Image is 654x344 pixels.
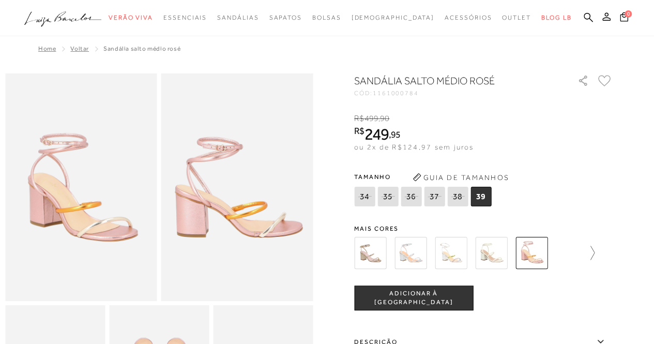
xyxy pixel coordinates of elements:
[541,8,571,27] a: BLOG LB
[389,130,401,139] i: ,
[470,187,491,206] span: 39
[515,237,547,269] img: SANDÁLIA SALTO MÉDIO ROSÉ
[312,8,341,27] a: noSubCategoriesText
[354,187,375,206] span: 34
[435,237,467,269] img: SANDÁLIA DE SALTO MÉDIO EM METALIZADO PRATA MULTICOR
[380,114,389,123] span: 90
[103,45,180,52] span: SANDÁLIA SALTO MÉDIO ROSÉ
[163,14,207,21] span: Essenciais
[447,187,468,206] span: 38
[364,125,389,143] span: 249
[445,14,492,21] span: Acessórios
[377,187,398,206] span: 35
[312,14,341,21] span: Bolsas
[163,8,207,27] a: noSubCategoriesText
[475,237,507,269] img: SANDÁLIA DE SALTO MÉDIO EM VERNIZ OFF WHITE
[502,14,531,21] span: Outlet
[217,14,258,21] span: Sandálias
[354,286,473,310] button: ADICIONAR À [GEOGRAPHIC_DATA]
[409,169,512,186] button: Guia de Tamanhos
[38,45,56,52] a: Home
[355,289,473,307] span: ADICIONAR À [GEOGRAPHIC_DATA]
[217,8,258,27] a: noSubCategoriesText
[424,187,445,206] span: 37
[378,114,390,123] i: ,
[401,187,421,206] span: 36
[5,73,157,301] img: image
[364,114,378,123] span: 499
[394,237,427,269] img: SANDÁLIA DE SALTO BLOCO MÉDIO EM METALIZADO PRATA DE TIRAS FINAS
[354,237,386,269] img: SANDÁLIA DE SALTO BLOCO MÉDIO EM METALIZADO DOURADO DE TIRAS FINAS
[354,169,494,185] span: Tamanho
[351,14,434,21] span: [DEMOGRAPHIC_DATA]
[161,73,313,301] img: image
[109,14,153,21] span: Verão Viva
[625,10,632,18] span: 0
[354,90,561,96] div: CÓD:
[354,226,613,232] span: Mais cores
[354,126,364,136] i: R$
[269,8,301,27] a: noSubCategoriesText
[269,14,301,21] span: Sapatos
[354,114,364,123] i: R$
[354,143,474,151] span: ou 2x de R$124,97 sem juros
[373,89,419,97] span: 1161000784
[109,8,153,27] a: noSubCategoriesText
[445,8,492,27] a: noSubCategoriesText
[541,14,571,21] span: BLOG LB
[502,8,531,27] a: noSubCategoriesText
[354,73,548,88] h1: SANDÁLIA SALTO MÉDIO ROSÉ
[391,129,401,140] span: 95
[351,8,434,27] a: noSubCategoriesText
[70,45,89,52] a: Voltar
[617,11,631,25] button: 0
